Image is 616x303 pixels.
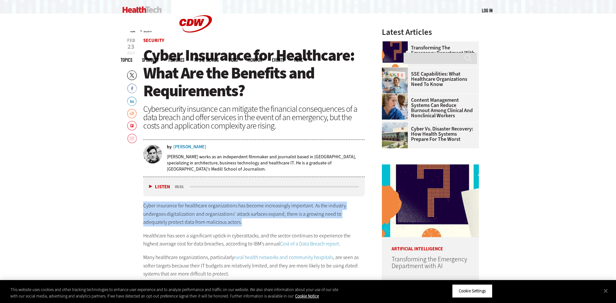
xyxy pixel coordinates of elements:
a: Content Management Systems Can Reduce Burnout Among Clinical and Nonclinical Workers [382,98,475,118]
img: nathan eddy [143,145,162,163]
a: Log in [482,7,492,13]
span: Cyber Insurance for Healthcare: What Are the Benefits and Requirements? [143,45,354,101]
div: Cybersecurity insurance can mitigate the financial consequences of a data breach and offer servic... [143,105,365,130]
span: by [167,145,172,149]
div: media player [143,177,365,196]
img: Doctor speaking with patient [382,68,408,93]
div: duration [174,184,189,190]
a: Tips & Tactics [194,57,219,62]
a: Events [272,57,284,62]
span: More [294,57,308,62]
a: CDW [171,43,220,49]
img: illustration of question mark [382,41,408,67]
img: illustration of question mark [382,164,479,237]
img: Home [123,6,162,13]
button: Cookie Settings [452,284,492,298]
a: Transforming the Emergency Department with AI [392,255,467,270]
a: rural health networks and community hospitals [234,254,333,261]
a: Video [228,57,238,62]
a: Doctor speaking with patient [382,68,411,73]
p: Many healthcare organizations, particularly , are seen as softer targets because their IT budgets... [143,253,365,278]
p: Healthcare has seen a significant uptick in cyberattacks, and the sector continues to experience ... [143,232,365,248]
p: Artificial Intelligence [382,237,479,251]
span: Specialty [142,57,159,62]
button: Close [599,284,613,298]
div: User menu [482,7,492,14]
p: [PERSON_NAME] works as an independent filmmaker and journalist based in [GEOGRAPHIC_DATA], specia... [167,154,365,172]
div: This website uses cookies and other tracking technologies to enhance user experience and to analy... [10,287,339,299]
a: More information about your privacy [295,293,319,299]
a: SSE Capabilities: What Healthcare Organizations Need to Know [382,71,475,87]
a: Cyber vs. Disaster Recovery: How Health Systems Prepare for the Worst [382,126,475,142]
a: Features [168,57,184,62]
span: Topics [121,57,132,62]
img: University of Vermont Medical Center’s main campus [382,122,408,148]
a: Cost of a Data Breach report [280,240,339,247]
img: nurses talk in front of desktop computer [382,94,408,120]
a: [PERSON_NAME] [173,145,206,149]
p: Cyber insurance for healthcare organizations has become increasingly important. As the industry u... [143,202,365,226]
button: Listen [149,184,170,189]
a: nurses talk in front of desktop computer [382,94,411,99]
a: MonITor [248,57,262,62]
a: University of Vermont Medical Center’s main campus [382,122,411,128]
